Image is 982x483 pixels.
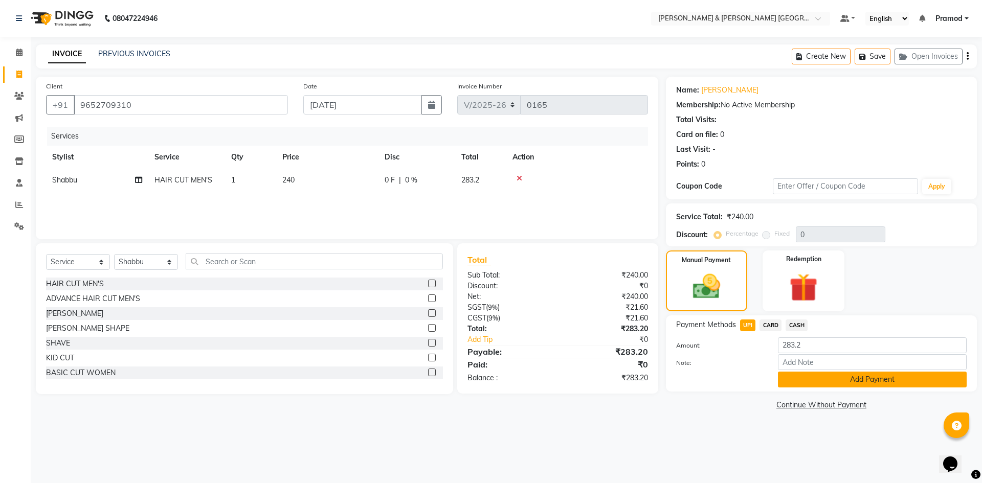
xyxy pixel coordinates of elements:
[26,4,96,33] img: logo
[46,146,148,169] th: Stylist
[557,358,655,371] div: ₹0
[46,279,104,289] div: HAIR CUT MEN'S
[460,324,557,334] div: Total:
[460,281,557,291] div: Discount:
[774,229,790,238] label: Fixed
[460,270,557,281] div: Sub Total:
[460,291,557,302] div: Net:
[460,346,557,358] div: Payable:
[720,129,724,140] div: 0
[48,45,86,63] a: INVOICE
[47,127,656,146] div: Services
[778,372,967,387] button: Add Payment
[186,254,443,269] input: Search or Scan
[46,308,103,319] div: [PERSON_NAME]
[74,95,288,114] input: Search by Name/Mobile/Email/Code
[467,303,486,312] span: SGST
[225,146,276,169] th: Qty
[676,319,736,330] span: Payment Methods
[855,49,890,64] button: Save
[557,281,655,291] div: ₹0
[727,212,753,222] div: ₹240.00
[935,13,963,24] span: Pramod
[506,146,648,169] th: Action
[98,49,170,58] a: PREVIOUS INVOICES
[557,373,655,383] div: ₹283.20
[574,334,655,345] div: ₹0
[701,85,758,96] a: [PERSON_NAME]
[778,354,967,370] input: Add Note
[455,146,506,169] th: Total
[668,341,770,350] label: Amount:
[46,293,140,304] div: ADVANCE HAIR CUT MEN'S
[46,367,116,378] div: BASIC CUT WOMEN
[676,159,699,170] div: Points:
[676,100,967,110] div: No Active Membership
[676,212,723,222] div: Service Total:
[676,114,717,125] div: Total Visits:
[922,179,951,194] button: Apply
[276,146,378,169] th: Price
[488,314,498,322] span: 9%
[460,302,557,313] div: ( )
[668,358,770,367] label: Note:
[46,353,74,363] div: KID CUT
[457,82,502,91] label: Invoice Number
[557,302,655,313] div: ₹21.60
[52,175,77,185] span: Shabbu
[701,159,705,170] div: 0
[460,373,557,383] div: Balance :
[676,129,718,140] div: Card on file:
[460,358,557,371] div: Paid:
[461,175,479,185] span: 283.2
[46,323,129,334] div: [PERSON_NAME] SHAPE
[760,319,782,331] span: CARD
[668,400,975,410] a: Continue Without Payment
[467,313,486,323] span: CGST
[231,175,235,185] span: 1
[676,144,710,155] div: Last Visit:
[778,337,967,353] input: Amount
[385,175,395,186] span: 0 F
[676,229,708,240] div: Discount:
[557,313,655,324] div: ₹21.60
[792,49,851,64] button: Create New
[460,313,557,324] div: ( )
[676,85,699,96] div: Name:
[154,175,212,185] span: HAIR CUT MEN'S
[113,4,158,33] b: 08047224946
[557,346,655,358] div: ₹283.20
[460,334,574,345] a: Add Tip
[46,338,70,349] div: SHAVE
[682,256,731,265] label: Manual Payment
[303,82,317,91] label: Date
[557,291,655,302] div: ₹240.00
[46,82,62,91] label: Client
[399,175,401,186] span: |
[740,319,756,331] span: UPI
[786,255,821,264] label: Redemption
[939,442,972,473] iframe: chat widget
[282,175,295,185] span: 240
[780,270,827,305] img: _gift.svg
[557,270,655,281] div: ₹240.00
[488,303,498,311] span: 9%
[895,49,963,64] button: Open Invoices
[676,100,721,110] div: Membership:
[557,324,655,334] div: ₹283.20
[378,146,455,169] th: Disc
[773,178,918,194] input: Enter Offer / Coupon Code
[148,146,225,169] th: Service
[467,255,491,265] span: Total
[46,95,75,114] button: +91
[712,144,716,155] div: -
[676,181,773,192] div: Coupon Code
[786,319,808,331] span: CASH
[684,271,729,302] img: _cash.svg
[726,229,758,238] label: Percentage
[405,175,417,186] span: 0 %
